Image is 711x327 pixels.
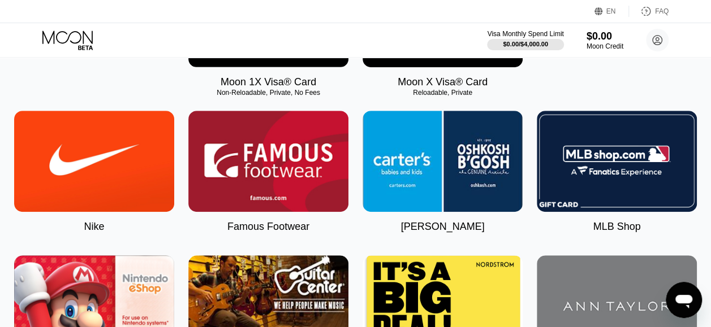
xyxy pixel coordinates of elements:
[400,221,484,233] div: [PERSON_NAME]
[593,221,640,233] div: MLB Shop
[587,30,623,42] div: $0.00
[227,221,309,233] div: Famous Footwear
[84,221,104,233] div: Nike
[398,76,488,88] div: Moon X Visa® Card
[221,76,316,88] div: Moon 1X Visa® Card
[606,7,616,15] div: EN
[188,89,348,97] div: Non-Reloadable, Private, No Fees
[587,42,623,50] div: Moon Credit
[363,89,523,97] div: Reloadable, Private
[629,6,669,17] div: FAQ
[587,30,623,50] div: $0.00Moon Credit
[655,7,669,15] div: FAQ
[666,282,702,318] iframe: Button to launch messaging window
[594,6,629,17] div: EN
[503,41,548,47] div: $0.00 / $4,000.00
[487,30,563,50] div: Visa Monthly Spend Limit$0.00/$4,000.00
[487,30,563,38] div: Visa Monthly Spend Limit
